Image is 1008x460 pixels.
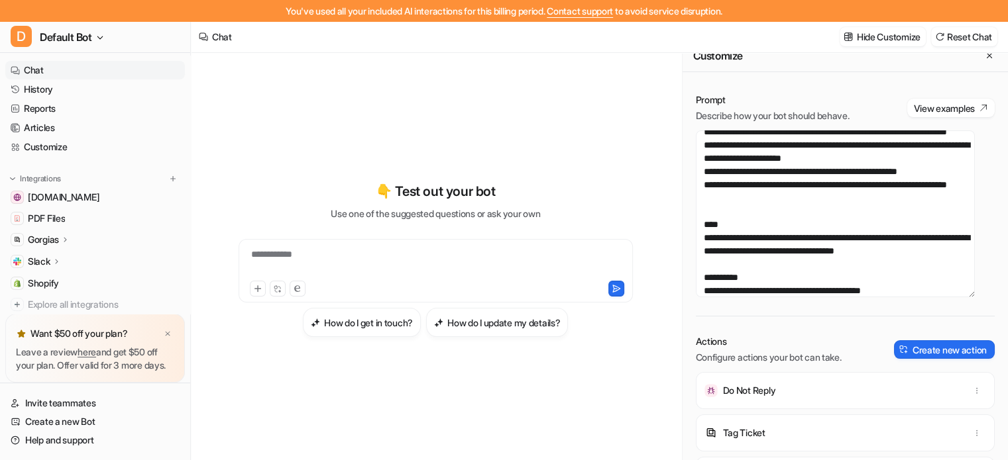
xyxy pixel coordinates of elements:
img: Slack [13,257,21,265]
p: Want $50 off your plan? [30,327,128,340]
a: Help and support [5,431,185,449]
h3: How do I get in touch? [324,316,413,330]
h3: How do I update my details? [447,316,560,330]
img: PDF Files [13,214,21,222]
img: explore all integrations [11,298,24,311]
a: here [78,346,96,357]
p: Integrations [20,173,61,184]
a: help.years.com[DOMAIN_NAME] [5,188,185,207]
button: Hide Customize [840,27,926,46]
a: Invite teammates [5,394,185,412]
p: Hide Customize [857,30,921,44]
a: ShopifyShopify [5,274,185,293]
p: Prompt [696,93,850,107]
p: Do Not Reply [723,384,776,397]
img: x [164,330,172,338]
span: PDF Files [28,212,65,225]
span: Shopify [28,277,59,290]
img: expand menu [8,174,17,183]
div: Chat [212,30,232,44]
img: How do I update my details? [434,318,443,328]
img: How do I get in touch? [311,318,320,328]
h2: Customize [693,49,743,62]
img: help.years.com [13,193,21,201]
img: Tag Ticket icon [704,426,718,439]
a: Explore all integrations [5,295,185,314]
a: Chat [5,61,185,79]
p: Actions [696,335,842,348]
img: customize [844,32,853,42]
button: How do I update my details?How do I update my details? [426,308,568,337]
img: reset [935,32,944,42]
span: Explore all integrations [28,294,180,315]
a: PDF FilesPDF Files [5,209,185,228]
a: History [5,80,185,99]
img: Do Not Reply icon [704,384,718,397]
img: Shopify [13,279,21,287]
p: Configure actions your bot can take. [696,351,842,364]
a: Create a new Bot [5,412,185,431]
a: Customize [5,138,185,156]
button: Close flyout [981,48,997,64]
button: Reset Chat [931,27,997,46]
img: star [16,328,27,339]
img: menu_add.svg [168,174,178,183]
a: Articles [5,118,185,137]
button: Create new action [894,340,995,359]
p: Tag Ticket [723,426,765,439]
p: 👇 Test out your bot [376,181,495,201]
button: View examples [907,99,995,117]
button: Integrations [5,172,65,185]
img: Gorgias [13,236,21,244]
p: Gorgias [28,233,59,246]
button: How do I get in touch?How do I get in touch? [303,308,421,337]
a: Reports [5,99,185,118]
span: Default Bot [40,28,92,46]
span: Contact support [547,5,613,17]
p: Use one of the suggested questions or ask your own [331,207,540,220]
p: Describe how your bot should behave. [696,109,850,122]
span: D [11,26,32,47]
span: [DOMAIN_NAME] [28,191,99,204]
img: create-action-icon.svg [899,345,909,354]
p: Slack [28,255,50,268]
p: Leave a review and get $50 off your plan. Offer valid for 3 more days. [16,345,174,372]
